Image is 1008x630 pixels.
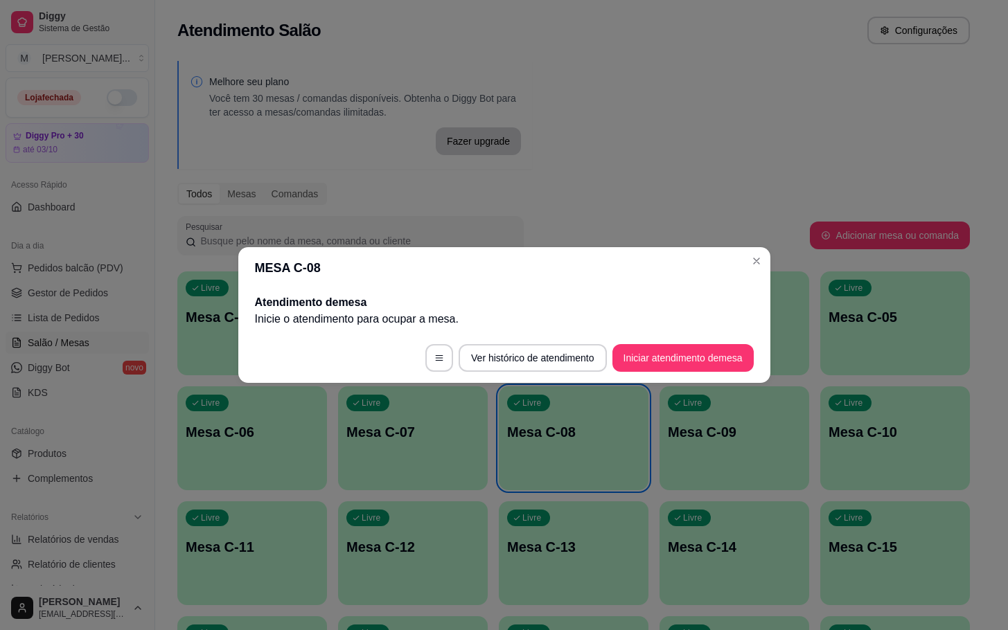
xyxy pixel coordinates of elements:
header: MESA C-08 [238,247,770,289]
button: Ver histórico de atendimento [459,344,606,372]
h2: Atendimento de mesa [255,294,754,311]
button: Close [745,250,768,272]
p: Inicie o atendimento para ocupar a mesa . [255,311,754,327]
button: Iniciar atendimento demesa [612,344,754,372]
